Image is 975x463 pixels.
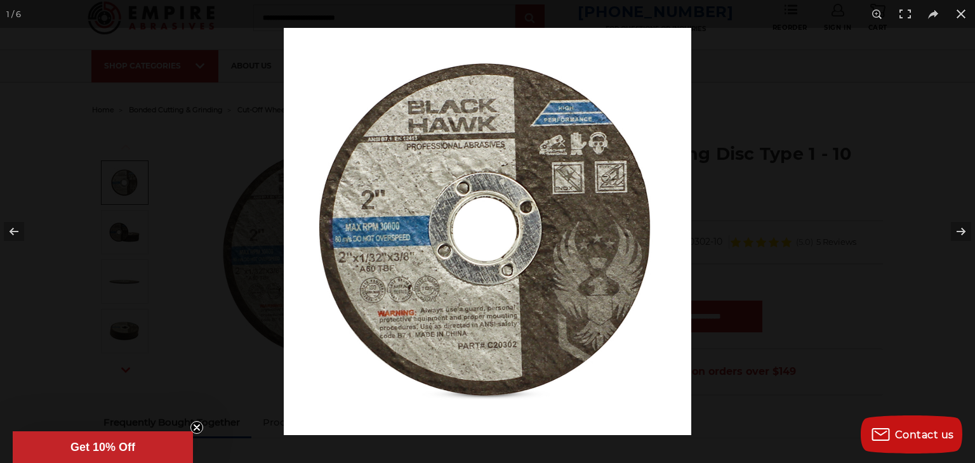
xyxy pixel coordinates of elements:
div: Get 10% OffClose teaser [13,431,193,463]
button: Contact us [861,415,962,453]
span: Contact us [895,429,954,441]
span: Get 10% Off [70,441,135,453]
button: Next (arrow right) [931,200,975,263]
img: 2_Inch_x_1-32_Cut_Off_Wheel__79047.1614803556.jpg [284,28,691,435]
button: Close teaser [190,421,203,434]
